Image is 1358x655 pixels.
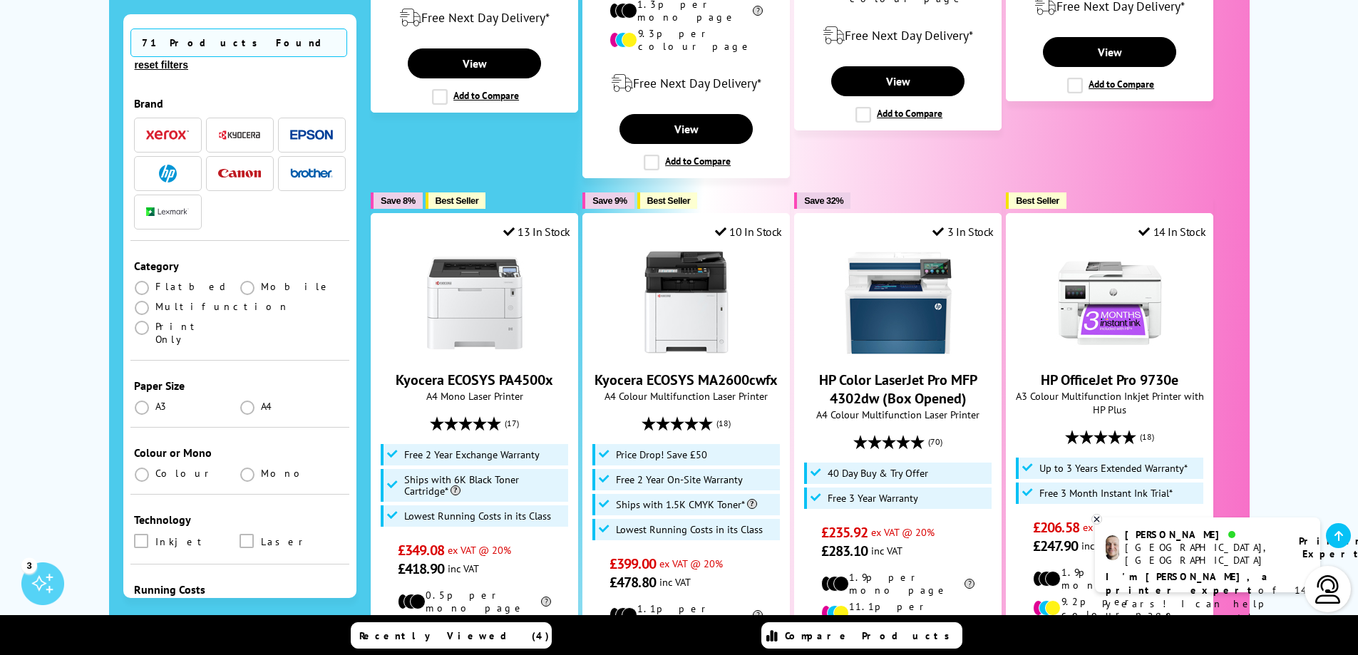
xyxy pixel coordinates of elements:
[928,428,942,455] span: (70)
[821,542,868,560] span: £283.10
[1014,389,1205,416] span: A3 Colour Multifunction Inkjet Printer with HP Plus
[130,29,347,57] span: 71 Products Found
[619,114,752,144] a: View
[142,202,193,222] button: Lexmark
[828,468,928,479] span: 40 Day Buy & Try Offer
[421,345,528,359] a: Kyocera ECOSYS PA4500x
[616,524,763,535] span: Lowest Running Costs in its Class
[647,195,691,206] span: Best Seller
[831,66,964,96] a: View
[644,155,731,170] label: Add to Compare
[590,63,782,103] div: modal_delivery
[21,557,37,573] div: 3
[1006,192,1066,209] button: Best Seller
[155,467,215,480] span: Colour
[432,89,519,105] label: Add to Compare
[448,562,479,575] span: inc VAT
[785,629,957,642] span: Compare Products
[659,557,723,570] span: ex VAT @ 20%
[371,192,422,209] button: Save 8%
[1039,488,1173,499] span: Free 3 Month Instant Ink Trial*
[794,192,850,209] button: Save 32%
[155,300,289,313] span: Multifunction
[761,622,962,649] a: Compare Products
[616,499,757,510] span: Ships with 1.5K CMYK Toner*
[398,559,444,578] span: £418.90
[261,280,331,293] span: Mobile
[633,345,740,359] a: Kyocera ECOSYS MA2600cwfx
[404,449,540,460] span: Free 2 Year Exchange Warranty
[286,164,337,183] button: Brother
[871,544,902,557] span: inc VAT
[592,195,627,206] span: Save 9%
[146,130,189,140] img: Xerox
[595,371,778,389] a: Kyocera ECOSYS MA2600cwfx
[1056,345,1163,359] a: HP OfficeJet Pro 9730e
[155,320,240,346] span: Print Only
[637,192,698,209] button: Best Seller
[802,16,994,56] div: modal_delivery
[1125,541,1281,567] div: [GEOGRAPHIC_DATA], [GEOGRAPHIC_DATA]
[1106,535,1119,560] img: ashley-livechat.png
[932,225,994,239] div: 3 In Stock
[261,400,274,413] span: A4
[134,378,346,393] div: Paper Size
[290,130,333,140] img: Epson
[659,575,691,589] span: inc VAT
[398,541,444,559] span: £349.08
[590,389,782,403] span: A4 Colour Multifunction Laser Printer
[351,622,552,649] a: Recently Viewed (4)
[609,27,763,53] li: 9.3p per colour page
[1106,570,1310,638] p: of 14 years! I can help you choose the right product
[609,573,656,592] span: £478.80
[1140,423,1154,450] span: (18)
[214,125,265,145] button: Kyocera
[1033,595,1186,621] li: 9.2p per colour page
[1083,520,1146,534] span: ex VAT @ 20%
[609,555,656,573] span: £399.00
[1041,371,1178,389] a: HP OfficeJet Pro 9730e
[261,467,308,480] span: Mono
[845,345,952,359] a: HP Color LaserJet Pro MFP 4302dw (Box Opened)
[218,169,261,178] img: Canon
[286,125,337,145] button: Epson
[396,371,553,389] a: Kyocera ECOSYS PA4500x
[134,582,346,597] div: Running Costs
[845,249,952,356] img: HP Color LaserJet Pro MFP 4302dw (Box Opened)
[159,165,177,182] img: HP
[582,192,634,209] button: Save 9%
[214,164,265,183] button: Canon
[134,512,346,527] div: Technology
[616,474,743,485] span: Free 2 Year On-Site Warranty
[1016,195,1059,206] span: Best Seller
[821,523,868,542] span: £235.92
[1033,537,1078,555] span: £247.90
[1067,78,1154,93] label: Add to Compare
[616,449,707,460] span: Price Drop! Save £50
[821,571,974,597] li: 1.9p per mono page
[503,225,570,239] div: 13 In Stock
[155,280,230,293] span: Flatbed
[715,225,782,239] div: 10 In Stock
[1125,528,1281,541] div: [PERSON_NAME]
[505,410,519,437] span: (17)
[142,125,193,145] button: Xerox
[1081,539,1113,552] span: inc VAT
[1138,225,1205,239] div: 14 In Stock
[290,168,333,178] img: Brother
[819,371,977,408] a: HP Color LaserJet Pro MFP 4302dw (Box Opened)
[130,58,192,71] button: reset filters
[1056,249,1163,356] img: HP OfficeJet Pro 9730e
[134,259,346,273] div: Category
[448,543,511,557] span: ex VAT @ 20%
[1039,463,1188,474] span: Up to 3 Years Extended Warranty*
[609,602,763,628] li: 1.1p per mono page
[436,195,479,206] span: Best Seller
[134,96,346,110] div: Brand
[1314,575,1342,604] img: user-headset-light.svg
[1033,518,1079,537] span: £206.58
[1043,37,1176,67] a: View
[379,389,570,403] span: A4 Mono Laser Printer
[404,474,565,497] span: Ships with 6K Black Toner Cartridge*
[871,525,935,539] span: ex VAT @ 20%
